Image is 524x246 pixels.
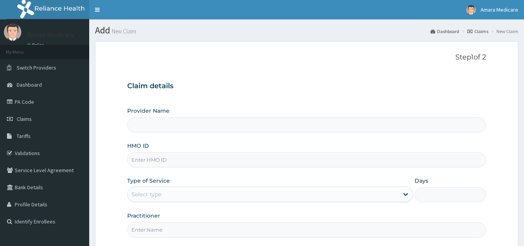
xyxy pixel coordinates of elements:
[127,152,486,167] input: Enter HMO ID
[110,28,136,34] small: New Claim
[17,81,42,88] span: Dashboard
[489,28,518,35] li: New Claim
[127,53,486,62] p: Step 1 of 2
[27,31,74,38] p: Amara Medicare
[415,177,428,185] label: Days
[127,142,149,150] label: HMO ID
[27,42,46,48] a: Online
[127,82,486,91] h3: Claim details
[467,28,488,35] a: Claims
[17,64,56,71] span: Switch Providers
[127,107,169,115] label: Provider Name
[431,28,459,35] a: Dashboard
[481,6,518,13] span: Amara Medicare
[17,133,31,140] span: Tariffs
[4,23,21,41] img: User Image
[17,115,32,122] span: Claims
[95,25,518,35] h1: Add
[127,212,160,220] label: Practitioner
[127,222,486,237] input: Enter Name
[131,190,161,198] div: Select type
[127,177,170,185] label: Type of Service
[466,5,476,15] img: User Image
